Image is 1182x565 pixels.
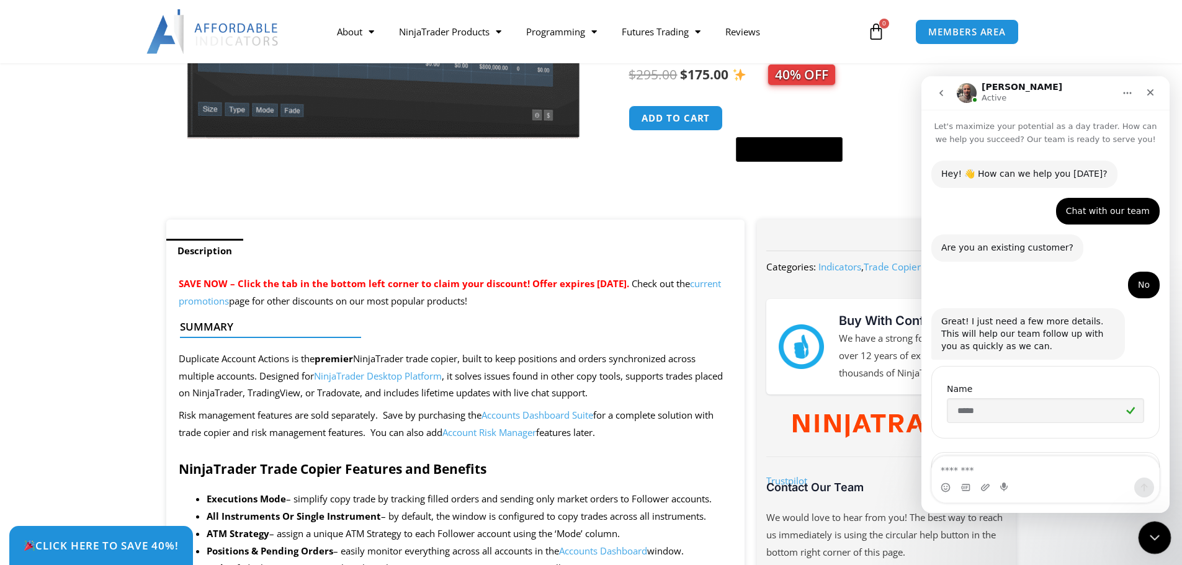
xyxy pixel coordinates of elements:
img: mark thumbs good 43913 | Affordable Indicators – NinjaTrader [779,324,823,369]
iframe: Intercom live chat [921,76,1170,513]
button: Add to cart [629,105,723,131]
bdi: 175.00 [680,66,728,83]
iframe: Secure express checkout frame [733,104,845,133]
button: Emoji picker [19,406,29,416]
img: ✨ [733,68,746,81]
img: NinjaTrader Wordmark color RGB | Affordable Indicators – NinjaTrader [793,414,980,438]
h3: Contact Our Team [766,480,1006,494]
button: Start recording [79,406,89,416]
span: $ [629,66,636,83]
a: Description [166,239,243,263]
iframe: Intercom live chat [1139,522,1171,554]
a: Trade Copier [864,260,921,273]
a: NinjaTrader Products [387,17,514,46]
strong: premier [315,352,353,365]
bdi: 295.00 [629,66,677,83]
span: Categories: [766,260,816,273]
p: Check out the page for other discounts on our most popular products! [179,275,733,310]
img: LogoAI | Affordable Indicators – NinjaTrader [146,9,280,54]
span: , [818,260,921,273]
p: Risk management features are sold separately. Save by purchasing the for a complete solution with... [179,407,733,442]
a: Indicators [818,260,861,273]
button: Gif picker [39,406,49,416]
strong: NinjaTrader Trade Copier Features and Benefits [179,460,486,478]
p: We have a strong foundation with over 12 years of experience serving thousands of NinjaTrader users. [839,330,994,382]
a: Futures Trading [609,17,713,46]
a: 0 [849,14,903,50]
a: Trustpilot [766,474,807,487]
strong: Executions Mode [207,492,286,505]
button: Send a message… [213,401,233,421]
p: We would love to hear from you! The best way to reach us immediately is using the circular help b... [766,509,1006,561]
strong: All Instruments Or Single Instrument [207,510,381,522]
a: NinjaTrader Desktop Platform [314,370,442,382]
a: Accounts Dashboard Suite [481,409,593,421]
a: MEMBERS AREA [915,19,1019,45]
span: 40% OFF [768,65,835,85]
h4: Summary [180,321,722,333]
a: Reviews [713,17,772,46]
nav: Menu [325,17,864,46]
span: Duplicate Account Actions is the NinjaTrader trade copier, built to keep positions and orders syn... [179,352,723,399]
button: Buy with GPay [736,137,843,162]
img: 🎉 [24,540,35,551]
h3: Buy With Confidence [839,311,994,330]
a: 🎉Click Here to save 40%! [9,526,193,565]
a: Programming [514,17,609,46]
iframe: PayPal Message 1 [629,169,991,180]
span: SAVE NOW – Click the tab in the bottom left corner to claim your discount! Offer expires [DATE]. [179,277,629,290]
a: Account Risk Manager [442,426,536,438]
div: Solomon says… [10,371,238,457]
li: – by default, the window is configured to copy trades across all instruments. [207,508,733,525]
a: About [325,17,387,46]
span: $ [680,66,687,83]
button: Upload attachment [59,406,69,416]
li: – simplify copy trade by tracking filled orders and sending only market orders to Follower accounts. [207,491,733,508]
span: MEMBERS AREA [928,27,1006,37]
span: Click Here to save 40%! [24,540,179,551]
span: 0 [879,19,889,29]
textarea: Message… [11,380,238,401]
